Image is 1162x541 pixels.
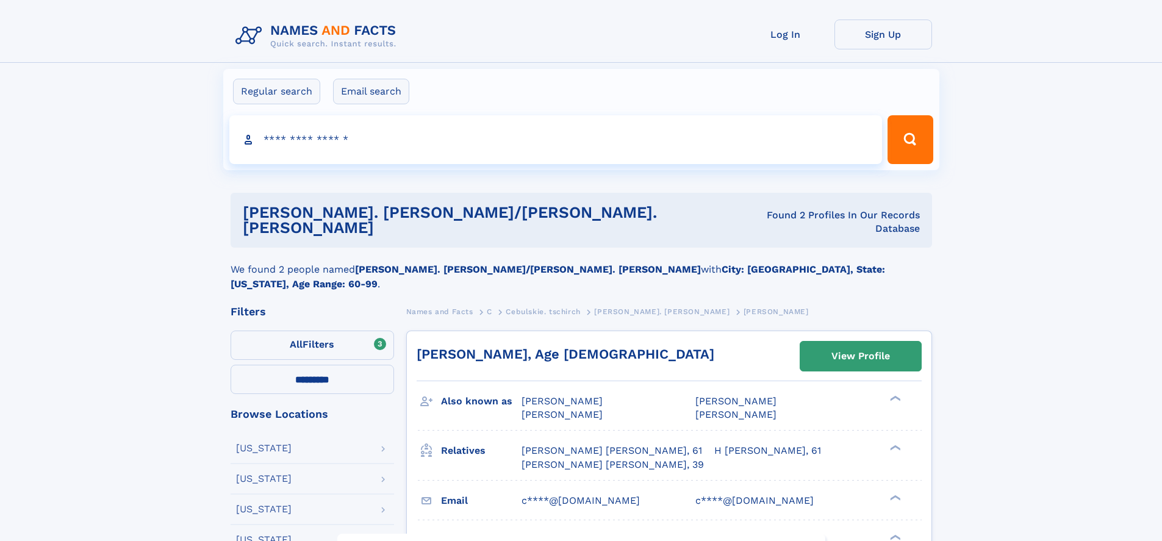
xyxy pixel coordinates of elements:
a: [PERSON_NAME] [PERSON_NAME], 61 [522,444,702,457]
a: View Profile [800,342,921,371]
div: Browse Locations [231,409,394,420]
span: Cebulskie. tschirch [506,307,580,316]
label: Regular search [233,79,320,104]
b: City: [GEOGRAPHIC_DATA], State: [US_STATE], Age Range: 60-99 [231,263,885,290]
label: Email search [333,79,409,104]
a: Log In [737,20,834,49]
div: ❯ [887,533,902,541]
div: View Profile [831,342,890,370]
button: Search Button [888,115,933,164]
span: [PERSON_NAME] [522,395,603,407]
h1: [PERSON_NAME]. [PERSON_NAME]/[PERSON_NAME]. [PERSON_NAME] [243,205,739,235]
span: [PERSON_NAME]. [PERSON_NAME] [594,307,730,316]
a: [PERSON_NAME] [PERSON_NAME], 39 [522,458,704,471]
div: Found 2 Profiles In Our Records Database [739,209,920,235]
a: [PERSON_NAME]. [PERSON_NAME] [594,304,730,319]
h3: Also known as [441,391,522,412]
a: Cebulskie. tschirch [506,304,580,319]
div: Filters [231,306,394,317]
span: [PERSON_NAME] [695,395,776,407]
a: Sign Up [834,20,932,49]
h3: Relatives [441,440,522,461]
img: Logo Names and Facts [231,20,406,52]
span: [PERSON_NAME] [522,409,603,420]
div: [US_STATE] [236,443,292,453]
div: [US_STATE] [236,504,292,514]
div: [US_STATE] [236,474,292,484]
h3: Email [441,490,522,511]
div: We found 2 people named with . [231,248,932,292]
a: Names and Facts [406,304,473,319]
span: [PERSON_NAME] [695,409,776,420]
span: [PERSON_NAME] [744,307,809,316]
a: [PERSON_NAME], Age [DEMOGRAPHIC_DATA] [417,346,714,362]
input: search input [229,115,883,164]
b: [PERSON_NAME]. [PERSON_NAME]/[PERSON_NAME]. [PERSON_NAME] [355,263,701,275]
span: C [487,307,492,316]
div: ❯ [887,444,902,452]
label: Filters [231,331,394,360]
a: C [487,304,492,319]
a: H [PERSON_NAME], 61 [714,444,821,457]
div: ❯ [887,395,902,403]
div: ❯ [887,493,902,501]
span: All [290,339,303,350]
